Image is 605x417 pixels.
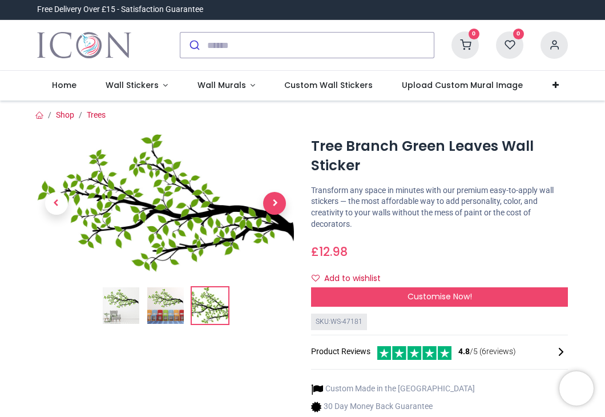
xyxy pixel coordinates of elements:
[311,401,475,413] li: 30 Day Money Back Guarantee
[311,185,568,230] p: Transform any space in minutes with our premium easy-to-apply wall stickers — the most affordable...
[311,314,367,330] div: SKU: WS-47181
[408,291,472,302] span: Customise Now!
[284,79,373,91] span: Custom Wall Stickers
[192,287,228,324] img: WS-47181-03
[52,79,76,91] span: Home
[45,192,68,215] span: Previous
[458,347,470,356] span: 4.8
[458,346,516,358] span: /5 ( 6 reviews)
[451,40,479,49] a: 0
[311,383,475,395] li: Custom Made in the [GEOGRAPHIC_DATA]
[311,137,568,176] h1: Tree Branch Green Leaves Wall Sticker
[496,40,523,49] a: 0
[311,269,390,288] button: Add to wishlistAdd to wishlist
[311,344,568,360] div: Product Reviews
[197,79,246,91] span: Wall Murals
[513,29,524,39] sup: 0
[147,287,184,324] img: WS-47181-02
[263,192,286,215] span: Next
[180,33,207,58] button: Submit
[37,29,131,61] a: Logo of Icon Wall Stickers
[319,243,348,260] span: 12.98
[37,4,203,15] div: Free Delivery Over £15 - Satisfaction Guarantee
[37,134,294,272] img: WS-47181-03
[328,4,568,15] iframe: Customer reviews powered by Trustpilot
[87,110,106,119] a: Trees
[56,110,74,119] a: Shop
[106,79,159,91] span: Wall Stickers
[91,71,183,101] a: Wall Stickers
[256,155,295,252] a: Next
[402,79,523,91] span: Upload Custom Mural Image
[37,155,76,252] a: Previous
[559,371,594,406] iframe: Brevo live chat
[183,71,270,101] a: Wall Murals
[311,243,348,260] span: £
[312,274,320,282] i: Add to wishlist
[37,29,131,61] img: Icon Wall Stickers
[103,287,139,324] img: Tree Branch Green Leaves Wall Sticker
[469,29,479,39] sup: 0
